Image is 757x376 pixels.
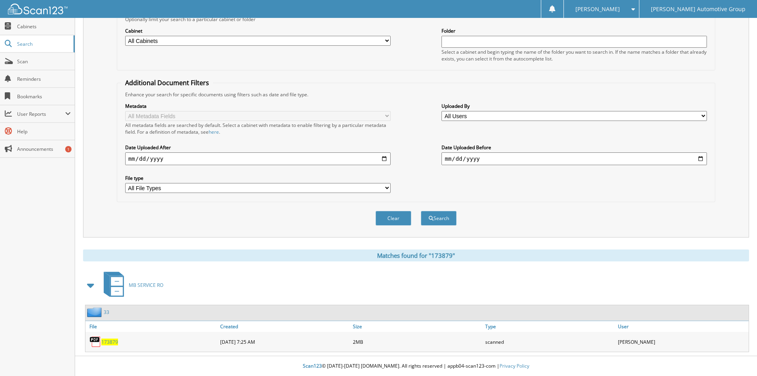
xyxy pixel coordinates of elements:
span: MB SERVICE RO [129,282,163,288]
label: Date Uploaded Before [441,144,707,151]
span: User Reports [17,111,65,117]
span: Help [17,128,71,135]
button: Search [421,211,457,226]
div: © [DATE]-[DATE] [DOMAIN_NAME]. All rights reserved | appb04-scan123-com | [75,357,757,376]
label: Folder [441,27,707,34]
label: File type [125,175,391,181]
div: 1 [65,146,72,152]
label: Uploaded By [441,103,707,109]
span: [PERSON_NAME] Automotive Group [651,7,745,12]
a: User [616,321,749,332]
a: 33 [104,309,109,316]
span: Search [17,41,70,47]
legend: Additional Document Filters [121,78,213,87]
span: [PERSON_NAME] [575,7,620,12]
span: Cabinets [17,23,71,30]
div: 2MB [351,334,484,350]
span: Scan [17,58,71,65]
a: Size [351,321,484,332]
div: scanned [483,334,616,350]
label: Metadata [125,103,391,109]
img: scan123-logo-white.svg [8,4,68,14]
a: MB SERVICE RO [99,269,163,301]
a: File [85,321,218,332]
div: Select a cabinet and begin typing the name of the folder you want to search in. If the name match... [441,49,707,62]
div: Optionally limit your search to a particular cabinet or folder [121,16,711,23]
input: start [125,152,391,165]
span: Reminders [17,76,71,82]
span: Scan123 [303,362,322,369]
a: Created [218,321,351,332]
div: [PERSON_NAME] [616,334,749,350]
a: Privacy Policy [500,362,529,369]
a: here [209,129,219,135]
img: PDF.png [89,336,101,348]
span: Bookmarks [17,93,71,100]
div: [DATE] 7:25 AM [218,334,351,350]
div: Enhance your search for specific documents using filters such as date and file type. [121,91,711,98]
button: Clear [376,211,411,226]
input: end [441,152,707,165]
label: Date Uploaded After [125,144,391,151]
img: folder2.png [87,307,104,317]
a: 173879 [101,339,118,345]
a: Type [483,321,616,332]
div: All metadata fields are searched by default. Select a cabinet with metadata to enable filtering b... [125,122,391,135]
div: Matches found for "173879" [83,249,749,261]
label: Cabinet [125,27,391,34]
span: Announcements [17,146,71,152]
